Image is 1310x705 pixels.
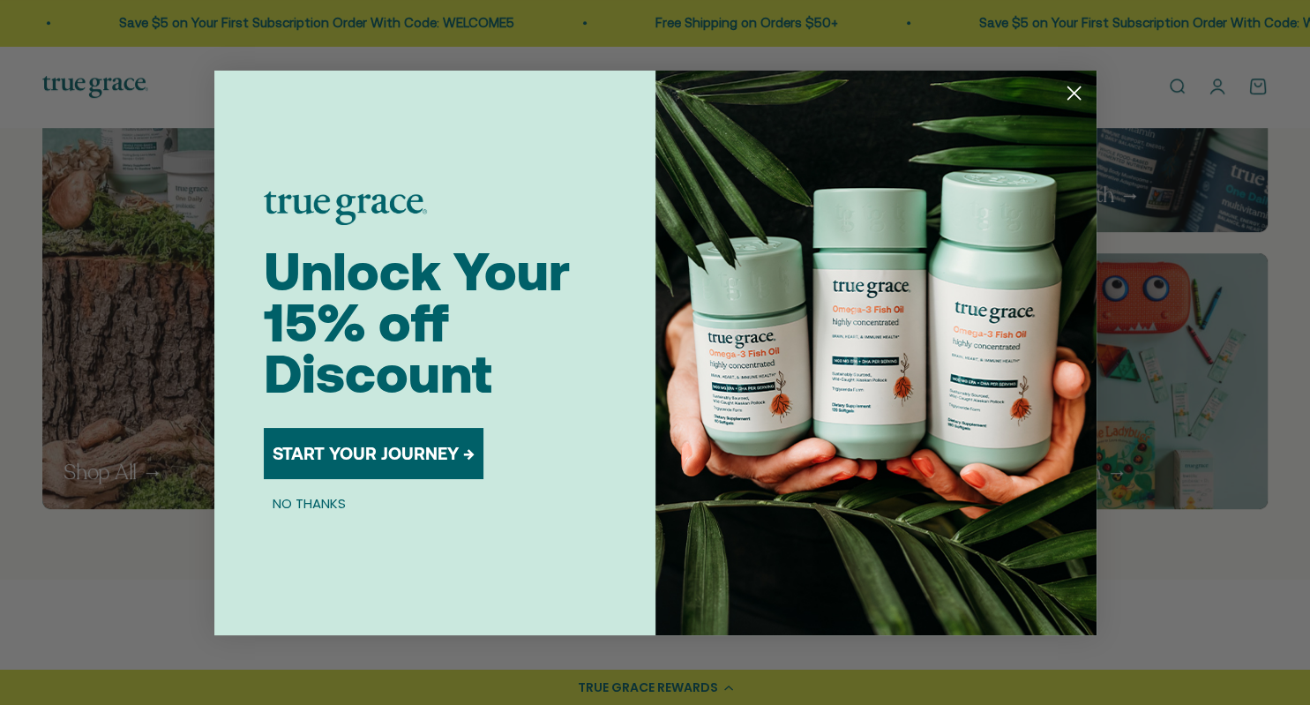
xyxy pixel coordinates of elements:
img: logo placeholder [264,191,427,225]
button: Close dialog [1059,78,1089,109]
span: Unlock Your 15% off Discount [264,241,570,404]
button: START YOUR JOURNEY → [264,428,483,479]
img: 098727d5-50f8-4f9b-9554-844bb8da1403.jpeg [655,71,1097,635]
button: NO THANKS [264,493,355,514]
